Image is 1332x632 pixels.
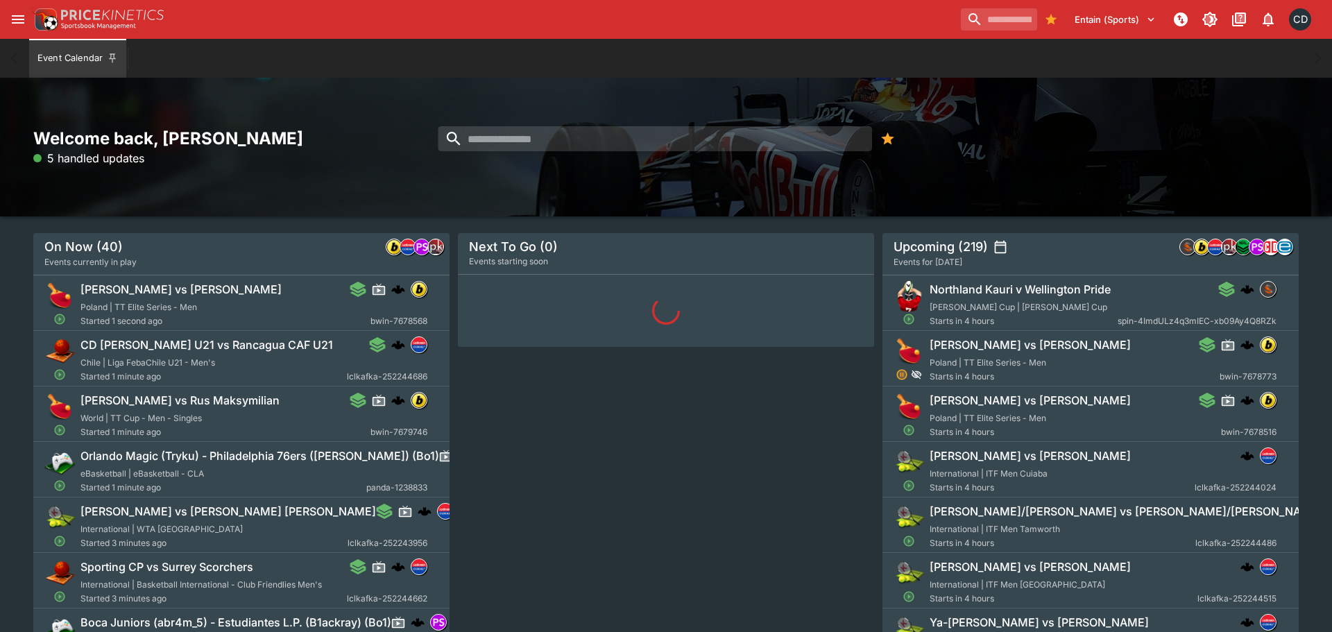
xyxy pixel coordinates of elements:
div: lclkafka [1207,239,1224,255]
span: World | TT Cup - Men - Singles [80,413,202,423]
div: lclkafka [1260,447,1276,464]
span: Poland | TT Elite Series - Men [930,413,1046,423]
input: search [438,126,871,151]
img: pricekinetics.png [1222,239,1237,255]
h6: CD [PERSON_NAME] U21 vs Rancagua CAF U21 [80,338,333,352]
img: PriceKinetics [61,10,164,20]
span: bwin-7678516 [1221,425,1276,439]
button: settings [993,240,1007,254]
img: logo-cerberus.svg [1240,615,1254,629]
svg: Open [903,479,915,492]
button: NOT Connected to PK [1168,7,1193,32]
div: pandascore [430,614,447,631]
img: table_tennis.png [894,392,924,422]
div: lclkafka [1260,558,1276,575]
button: Event Calendar [29,39,126,78]
span: Started 1 minute ago [80,425,370,439]
img: logo-cerberus.svg [391,560,405,574]
div: bwin [1260,392,1276,409]
h6: Northland Kauri v Wellington Pride [930,282,1111,297]
img: Sportsbook Management [61,23,136,29]
span: bwin-7678773 [1220,370,1276,384]
span: Started 1 minute ago [80,481,366,495]
img: logo-cerberus.svg [1240,393,1254,407]
span: International | ITF Men [GEOGRAPHIC_DATA] [930,579,1105,590]
div: bwin [411,281,427,298]
h5: On Now (40) [44,239,123,255]
button: Bookmarks [1040,8,1062,31]
span: Starts in 4 hours [930,370,1220,384]
span: Started 3 minutes ago [80,536,348,550]
span: Started 1 second ago [80,314,370,328]
svg: Open [53,479,66,492]
div: lclkafka [411,558,427,575]
div: pandascore [413,239,430,255]
svg: Open [903,424,915,436]
img: bwin.png [1261,337,1276,352]
img: logo-cerberus.svg [411,615,425,629]
h6: Orlando Magic (Tryku) - Philadelphia 76ers ([PERSON_NAME]) (Bo1) [80,449,439,463]
span: spin-4ImdULz4q3mIEC-xb09Ay4Q8RZk [1118,314,1276,328]
div: Cameron Duffy [1289,8,1311,31]
img: lclkafka.png [1208,239,1223,255]
img: bwin.png [1261,393,1276,408]
button: Select Tenant [1066,8,1164,31]
svg: Hidden [911,369,922,380]
h2: Welcome back, [PERSON_NAME] [33,128,450,149]
div: bwin [1193,239,1210,255]
svg: Suspended [896,368,908,381]
svg: Open [903,313,915,325]
span: lclkafka-252244486 [1195,536,1276,550]
img: lclkafka.png [411,559,427,574]
img: pandascore.png [431,615,446,630]
img: logo-cerberus.svg [1240,560,1254,574]
div: cerberus [1240,449,1254,463]
div: cerberus [1240,338,1254,352]
img: tennis.png [894,558,924,589]
div: cerberus [418,504,432,518]
img: lclkafka.png [411,337,427,352]
span: Events currently in play [44,255,137,269]
img: logo-cerberus.svg [391,282,405,296]
div: cerberus [1240,560,1254,574]
h6: [PERSON_NAME] vs [PERSON_NAME] [80,282,282,297]
h5: Next To Go (0) [469,239,558,255]
div: cerberus [391,560,405,574]
img: pandascore.png [414,239,429,255]
span: Starts in 4 hours [930,481,1195,495]
img: bwin.png [386,239,402,255]
img: lclkafka.png [438,504,453,519]
div: bwin [411,392,427,409]
img: logo-cerberus.svg [1240,449,1254,463]
img: lclkafka.png [400,239,416,255]
span: bwin-7679746 [370,425,427,439]
span: eBasketball | eBasketball - CLA [80,468,204,479]
img: sportingsolutions.jpeg [1180,239,1195,255]
svg: Open [53,313,66,325]
input: search [961,8,1037,31]
h6: [PERSON_NAME] vs [PERSON_NAME] [930,393,1131,408]
div: pricekinetics [427,239,444,255]
img: lclkafka.png [1261,615,1276,630]
img: logo-cerberus.svg [391,338,405,352]
div: cerberus [391,393,405,407]
svg: Open [903,590,915,603]
span: Starts in 4 hours [930,592,1197,606]
div: lclkafka [437,503,454,520]
div: cerberus [1240,393,1254,407]
span: lclkafka-252244686 [347,370,427,384]
svg: Open [53,535,66,547]
div: cerberus [391,282,405,296]
img: table_tennis.png [44,392,75,422]
svg: Open [903,535,915,547]
img: tennis.png [894,447,924,478]
img: logo-cerberus.svg [391,393,405,407]
h6: [PERSON_NAME] vs [PERSON_NAME] [PERSON_NAME] [80,504,376,519]
p: 5 handled updates [33,150,144,166]
button: Notifications [1256,7,1281,32]
span: Started 1 minute ago [80,370,347,384]
div: lclkafka [411,336,427,353]
span: Starts in 4 hours [930,425,1221,439]
span: lclkafka-252243956 [348,536,427,550]
span: International | WTA [GEOGRAPHIC_DATA] [80,524,243,534]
